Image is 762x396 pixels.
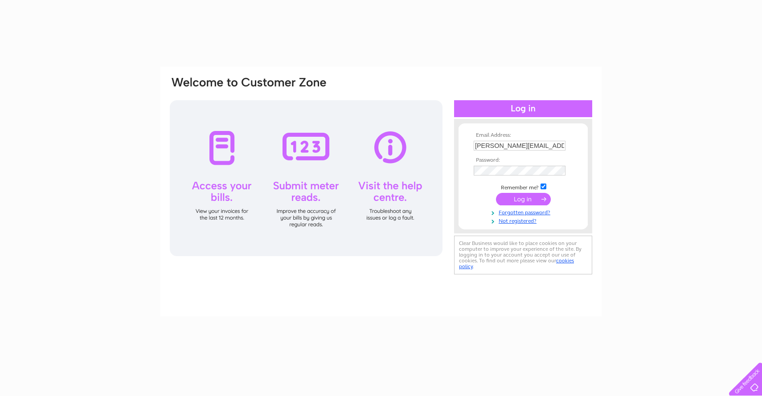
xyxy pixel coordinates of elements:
th: Password: [471,157,575,163]
td: Remember me? [471,182,575,191]
a: Not registered? [474,216,575,225]
input: Submit [496,193,551,205]
a: cookies policy [459,257,574,269]
th: Email Address: [471,132,575,139]
a: Forgotten password? [474,208,575,216]
div: Clear Business would like to place cookies on your computer to improve your experience of the sit... [454,236,592,274]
